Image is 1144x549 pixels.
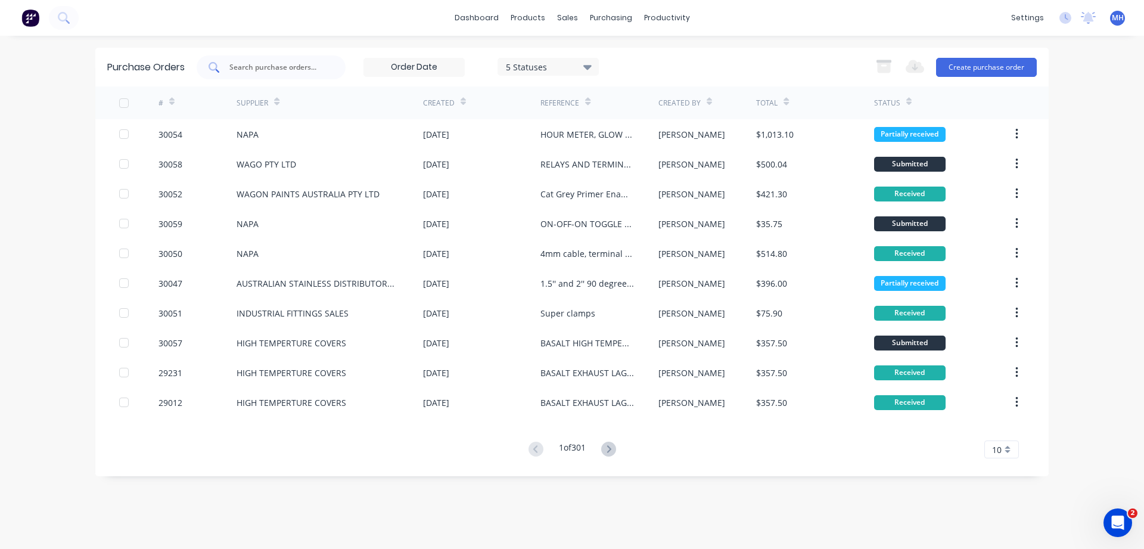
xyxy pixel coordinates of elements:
div: Submitted [874,157,946,172]
div: 30057 [158,337,182,349]
div: Partially received [874,276,946,291]
div: [DATE] [423,158,449,170]
div: sales [551,9,584,27]
div: [PERSON_NAME] [658,247,725,260]
div: Partially received [874,127,946,142]
div: $357.50 [756,367,787,379]
div: [DATE] [423,307,449,320]
div: Super clamps [540,307,595,320]
div: 4mm cable, terminal studs dual and single [540,247,634,260]
div: NAPA [237,247,259,260]
div: 30050 [158,247,182,260]
div: HIGH TEMPERTURE COVERS [237,367,346,379]
div: $421.30 [756,188,787,200]
div: 30051 [158,307,182,320]
div: Cat Grey Primer Enamel thinners white etch enamel convertor [540,188,634,200]
div: Total [756,98,778,108]
div: 30058 [158,158,182,170]
div: Status [874,98,900,108]
div: $1,013.10 [756,128,794,141]
div: HOUR METER, GLOW PLUG,PILOT LIGHT [540,128,634,141]
div: [PERSON_NAME] [658,367,725,379]
div: BASALT HIGH TEMPERATURE COVERS [540,337,634,349]
div: $75.90 [756,307,782,320]
div: $396.00 [756,277,787,290]
div: [PERSON_NAME] [658,218,725,230]
div: [DATE] [423,218,449,230]
div: $357.50 [756,396,787,409]
div: Created [423,98,455,108]
div: 30052 [158,188,182,200]
div: [PERSON_NAME] [658,337,725,349]
div: [DATE] [423,247,449,260]
div: $500.04 [756,158,787,170]
div: NAPA [237,128,259,141]
div: # [158,98,163,108]
img: Factory [21,9,39,27]
div: WAGO PTY LTD [237,158,296,170]
div: [PERSON_NAME] [658,188,725,200]
div: Submitted [874,336,946,351]
div: products [505,9,551,27]
div: $35.75 [756,218,782,230]
div: [DATE] [423,188,449,200]
div: Created By [658,98,701,108]
div: [DATE] [423,277,449,290]
div: [PERSON_NAME] [658,307,725,320]
div: WAGON PAINTS AUSTRALIA PTY LTD [237,188,380,200]
div: $514.80 [756,247,787,260]
div: 5 Statuses [506,60,591,73]
div: Received [874,395,946,410]
div: [DATE] [423,337,449,349]
div: [PERSON_NAME] [658,277,725,290]
div: settings [1005,9,1050,27]
div: $357.50 [756,337,787,349]
div: 1.5'' and 2'' 90 degree elbows [540,277,634,290]
a: dashboard [449,9,505,27]
span: 10 [992,443,1002,456]
div: Purchase Orders [107,60,185,75]
div: BASALT EXHAUST LAGGING [540,367,634,379]
div: AUSTRALIAN STAINLESS DISTRIBUTORS P/L [237,277,399,290]
div: 30047 [158,277,182,290]
div: [DATE] [423,128,449,141]
div: INDUSTRIAL FITTINGS SALES [237,307,349,320]
div: [DATE] [423,396,449,409]
div: Reference [540,98,579,108]
div: Received [874,246,946,261]
div: Supplier [237,98,268,108]
iframe: Intercom live chat [1103,508,1132,537]
div: Received [874,306,946,321]
div: 30054 [158,128,182,141]
div: HIGH TEMPERTURE COVERS [237,396,346,409]
div: [DATE] [423,367,449,379]
div: NAPA [237,218,259,230]
div: 29012 [158,396,182,409]
div: 29231 [158,367,182,379]
span: MH [1112,13,1124,23]
input: Order Date [364,58,464,76]
div: productivity [638,9,696,27]
div: RELAYS AND TERMINAL BLOCKS [540,158,634,170]
div: ON-OFF-ON TOGGLE SWITCH X 5 [540,218,634,230]
span: 2 [1128,508,1137,518]
div: HIGH TEMPERTURE COVERS [237,337,346,349]
div: 30059 [158,218,182,230]
div: [PERSON_NAME] [658,158,725,170]
input: Search purchase orders... [228,61,327,73]
div: [PERSON_NAME] [658,128,725,141]
div: purchasing [584,9,638,27]
div: Received [874,365,946,380]
div: 1 of 301 [559,441,586,458]
button: Create purchase order [936,58,1037,77]
div: Received [874,187,946,201]
div: BASALT EXHAUST LAGGING [540,396,634,409]
div: [PERSON_NAME] [658,396,725,409]
div: Submitted [874,216,946,231]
